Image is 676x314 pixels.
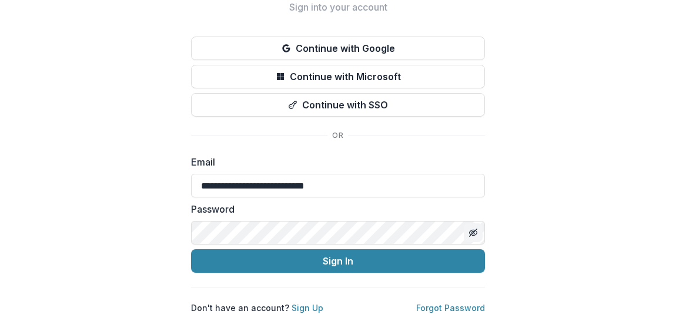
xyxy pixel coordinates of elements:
a: Forgot Password [416,303,485,313]
h2: Sign into your account [191,2,485,13]
button: Continue with Microsoft [191,65,485,88]
label: Password [191,202,478,216]
label: Email [191,155,478,169]
a: Sign Up [292,303,323,313]
button: Sign In [191,249,485,273]
p: Don't have an account? [191,302,323,314]
button: Toggle password visibility [464,223,483,242]
button: Continue with SSO [191,93,485,117]
button: Continue with Google [191,37,485,60]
